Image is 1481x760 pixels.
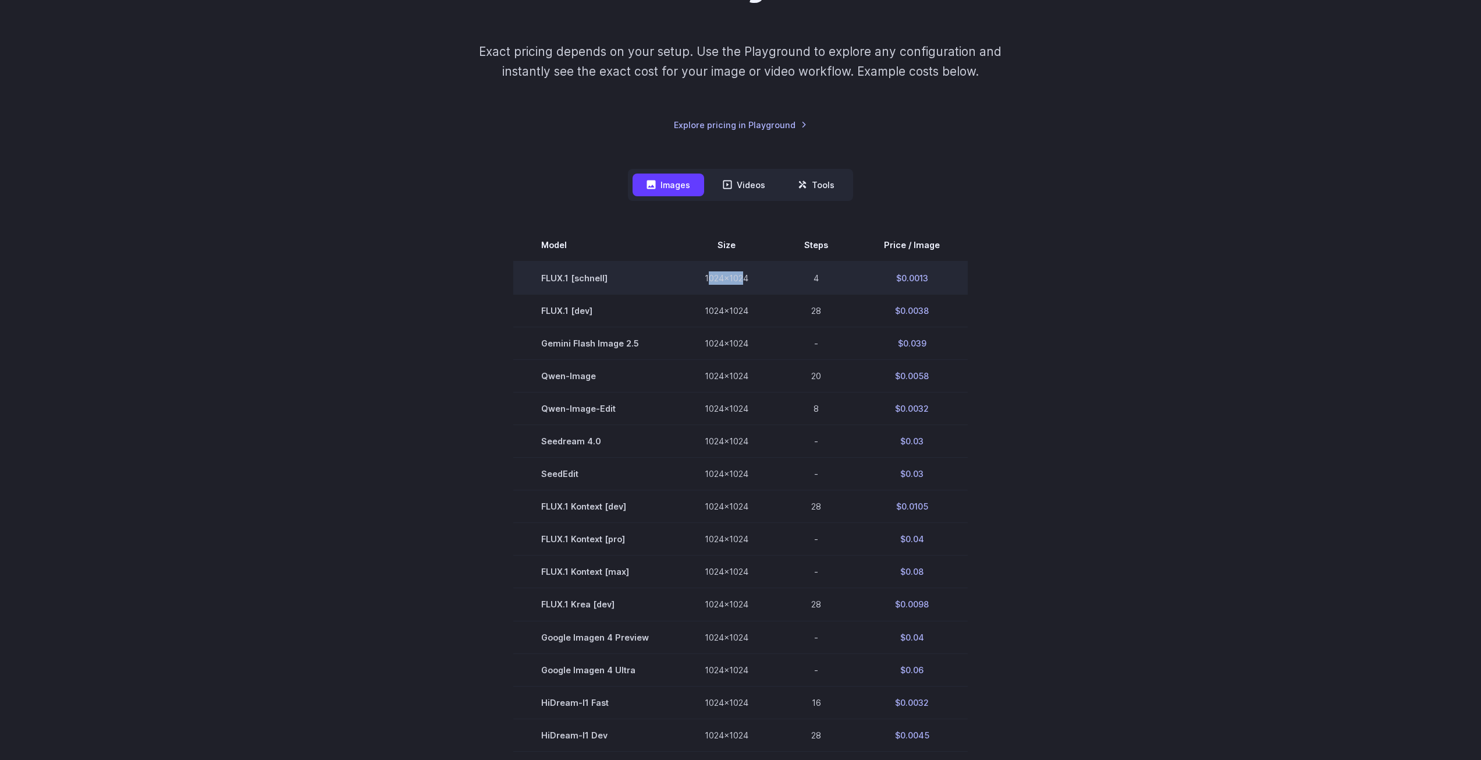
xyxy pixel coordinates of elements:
[776,295,856,327] td: 28
[784,174,848,196] button: Tools
[513,621,677,653] td: Google Imagen 4 Preview
[457,42,1024,81] p: Exact pricing depends on your setup. Use the Playground to explore any configuration and instantl...
[856,653,968,686] td: $0.06
[856,719,968,751] td: $0.0045
[513,490,677,523] td: FLUX.1 Kontext [dev]
[513,588,677,621] td: FLUX.1 Krea [dev]
[674,118,807,132] a: Explore pricing in Playground
[677,490,776,523] td: 1024x1024
[677,653,776,686] td: 1024x1024
[513,425,677,458] td: Seedream 4.0
[513,523,677,556] td: FLUX.1 Kontext [pro]
[776,588,856,621] td: 28
[513,229,677,261] th: Model
[776,261,856,295] td: 4
[513,360,677,393] td: Qwen-Image
[677,588,776,621] td: 1024x1024
[856,360,968,393] td: $0.0058
[513,295,677,327] td: FLUX.1 [dev]
[677,556,776,588] td: 1024x1024
[856,295,968,327] td: $0.0038
[513,686,677,719] td: HiDream-I1 Fast
[856,556,968,588] td: $0.08
[856,490,968,523] td: $0.0105
[677,295,776,327] td: 1024x1024
[776,327,856,360] td: -
[856,393,968,425] td: $0.0032
[513,556,677,588] td: FLUX.1 Kontext [max]
[633,174,704,196] button: Images
[677,686,776,719] td: 1024x1024
[856,229,968,261] th: Price / Image
[513,458,677,490] td: SeedEdit
[776,425,856,458] td: -
[776,621,856,653] td: -
[776,393,856,425] td: 8
[856,686,968,719] td: $0.0032
[776,653,856,686] td: -
[856,425,968,458] td: $0.03
[856,327,968,360] td: $0.039
[677,425,776,458] td: 1024x1024
[776,360,856,393] td: 20
[709,174,779,196] button: Videos
[513,653,677,686] td: Google Imagen 4 Ultra
[776,719,856,751] td: 28
[776,229,856,261] th: Steps
[677,229,776,261] th: Size
[677,458,776,490] td: 1024x1024
[513,719,677,751] td: HiDream-I1 Dev
[856,261,968,295] td: $0.0013
[856,588,968,621] td: $0.0098
[677,360,776,393] td: 1024x1024
[677,523,776,556] td: 1024x1024
[776,458,856,490] td: -
[677,327,776,360] td: 1024x1024
[776,523,856,556] td: -
[513,261,677,295] td: FLUX.1 [schnell]
[856,621,968,653] td: $0.04
[856,458,968,490] td: $0.03
[677,393,776,425] td: 1024x1024
[513,393,677,425] td: Qwen-Image-Edit
[541,337,649,350] span: Gemini Flash Image 2.5
[677,261,776,295] td: 1024x1024
[677,621,776,653] td: 1024x1024
[776,490,856,523] td: 28
[776,686,856,719] td: 16
[776,556,856,588] td: -
[677,719,776,751] td: 1024x1024
[856,523,968,556] td: $0.04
